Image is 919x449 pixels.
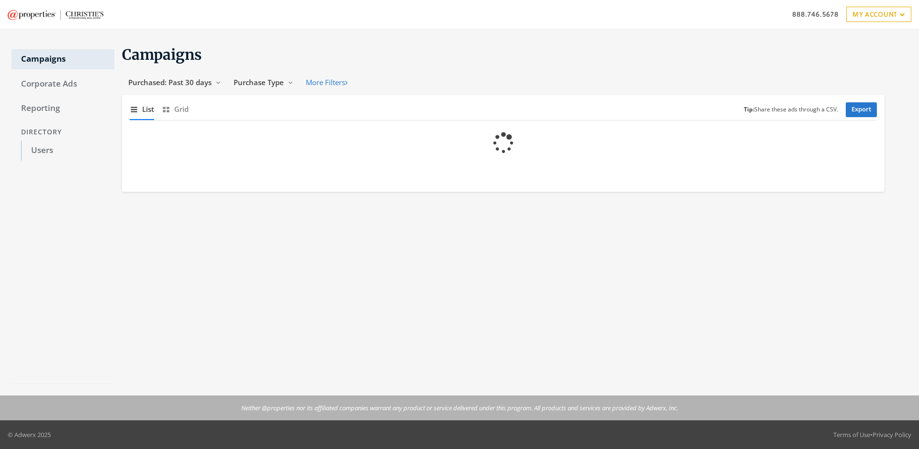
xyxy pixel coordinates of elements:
[744,105,838,114] small: Share these ads through a CSV.
[744,105,754,113] b: Tip:
[11,99,114,119] a: Reporting
[833,430,911,439] div: •
[128,77,212,87] span: Purchased: Past 30 days
[234,77,284,87] span: Purchase Type
[792,9,839,19] a: 888.746.5678
[122,45,202,64] span: Campaigns
[162,99,189,120] button: Grid
[11,49,114,69] a: Campaigns
[11,74,114,94] a: Corporate Ads
[11,123,114,141] div: Directory
[227,74,300,91] button: Purchase Type
[846,7,911,22] a: My Account
[873,430,911,439] a: Privacy Policy
[142,104,154,115] span: List
[130,99,154,120] button: List
[300,74,354,91] button: More Filters
[21,141,114,161] a: Users
[174,104,189,115] span: Grid
[122,74,227,91] button: Purchased: Past 30 days
[8,10,103,20] img: Adwerx
[846,102,877,117] a: Export
[241,403,678,413] p: Neither @properties nor its affiliated companies warrant any product or service delivered under t...
[8,430,51,439] p: © Adwerx 2025
[833,430,870,439] a: Terms of Use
